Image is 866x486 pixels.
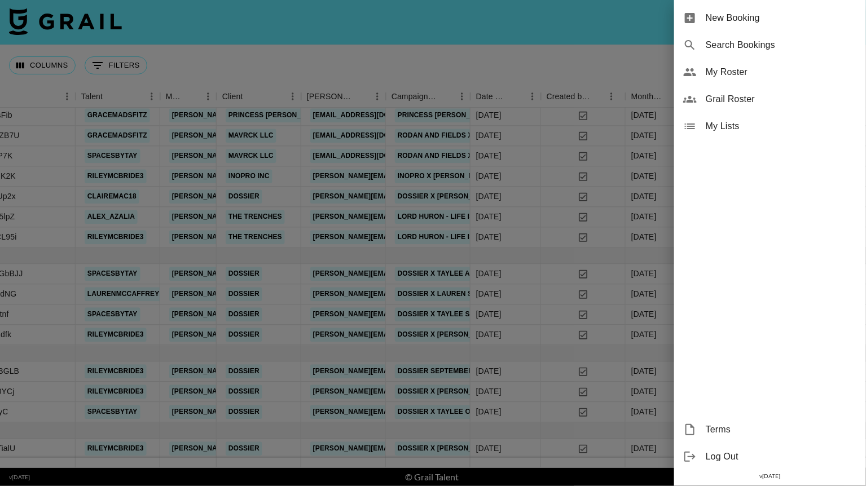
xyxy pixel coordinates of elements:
span: My Roster [706,65,857,79]
span: New Booking [706,11,857,25]
span: Log Out [706,450,857,463]
div: Grail Roster [674,86,866,113]
div: New Booking [674,5,866,32]
div: Search Bookings [674,32,866,59]
span: Terms [706,423,857,436]
div: My Roster [674,59,866,86]
div: My Lists [674,113,866,140]
div: Terms [674,416,866,443]
span: Grail Roster [706,92,857,106]
span: Search Bookings [706,38,857,52]
span: My Lists [706,120,857,133]
div: Log Out [674,443,866,470]
div: v [DATE] [674,470,866,482]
